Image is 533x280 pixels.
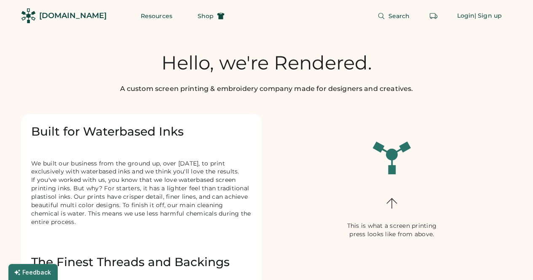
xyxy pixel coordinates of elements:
div: The Finest Threads and Backings [31,255,252,270]
div: Hello, we're Rendered. [161,52,372,74]
div: A custom screen printing & embroidery company made for designers and creatives. [120,84,413,94]
span: Shop [198,13,214,19]
div: [DOMAIN_NAME] [39,11,107,21]
div: | Sign up [474,12,502,20]
div: This is what a screen printing press looks like from above. [339,222,445,239]
button: Search [367,8,420,24]
div: Login [457,12,475,20]
div: Built for Waterbased Inks [31,124,252,139]
span: Search [388,13,410,19]
img: yH5BAEAAAAALAAAAAABAAEAAAIBRAA7 [372,134,412,175]
button: Shop [187,8,235,24]
button: Resources [131,8,182,24]
div: We built our business from the ground up, over [DATE], to print exclusively with waterbased inks ... [31,160,252,235]
button: Retrieve an order [425,8,442,24]
img: Rendered Logo - Screens [21,8,36,23]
